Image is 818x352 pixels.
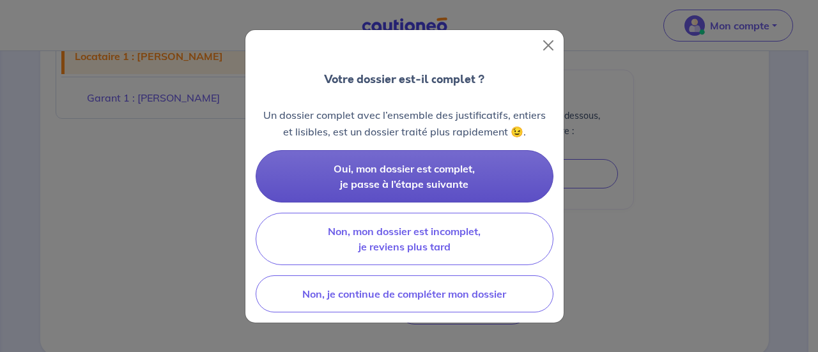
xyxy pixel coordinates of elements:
[256,213,553,265] button: Non, mon dossier est incomplet, je reviens plus tard
[256,275,553,312] button: Non, je continue de compléter mon dossier
[538,35,559,56] button: Close
[334,162,475,190] span: Oui, mon dossier est complet, je passe à l’étape suivante
[328,225,481,253] span: Non, mon dossier est incomplet, je reviens plus tard
[302,287,506,300] span: Non, je continue de compléter mon dossier
[256,150,553,203] button: Oui, mon dossier est complet, je passe à l’étape suivante
[256,107,553,140] p: Un dossier complet avec l’ensemble des justificatifs, entiers et lisibles, est un dossier traité ...
[324,71,484,88] p: Votre dossier est-il complet ?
